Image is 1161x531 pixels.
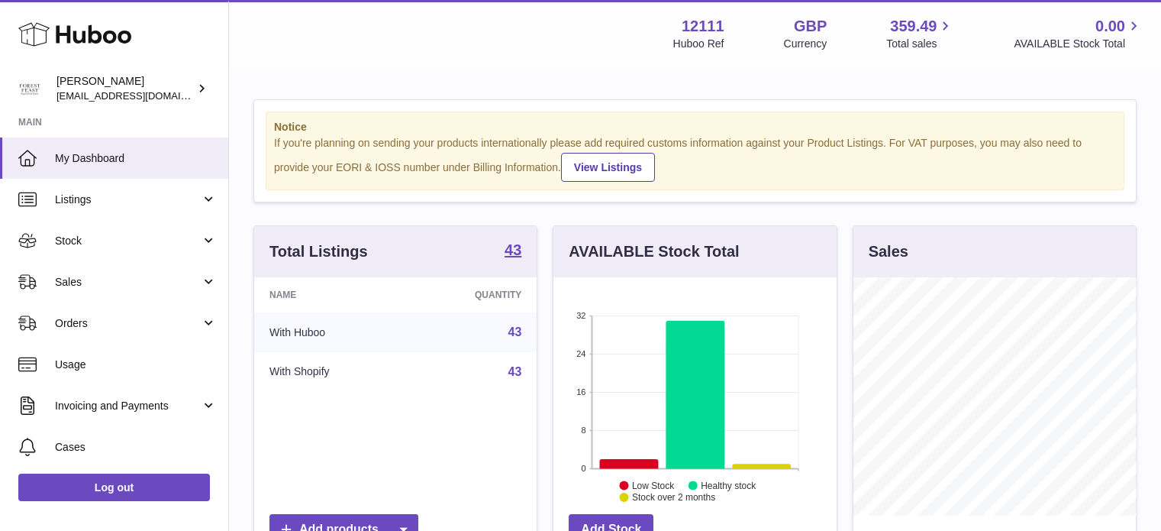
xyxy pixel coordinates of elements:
th: Name [254,277,407,312]
text: Healthy stock [701,480,756,491]
a: 43 [508,325,522,338]
div: If you're planning on sending your products internationally please add required customs informati... [274,136,1116,182]
td: With Huboo [254,312,407,352]
a: 359.49 Total sales [886,16,954,51]
span: AVAILABLE Stock Total [1014,37,1143,51]
strong: Notice [274,120,1116,134]
a: Log out [18,474,210,501]
h3: Sales [869,241,908,262]
span: Cases [55,440,217,455]
span: Sales [55,275,201,290]
a: View Listings [561,153,655,182]
div: [PERSON_NAME] [56,74,194,103]
strong: GBP [794,16,827,37]
img: bronaghc@forestfeast.com [18,77,41,100]
h3: AVAILABLE Stock Total [569,241,739,262]
text: 0 [582,464,586,473]
text: 24 [577,349,586,358]
text: 8 [582,426,586,435]
th: Quantity [407,277,537,312]
text: Low Stock [632,480,675,491]
a: 0.00 AVAILABLE Stock Total [1014,16,1143,51]
strong: 43 [505,242,521,257]
span: Orders [55,316,201,331]
span: Usage [55,358,217,372]
span: Listings [55,193,201,207]
h3: Total Listings [269,241,368,262]
a: 43 [505,242,521,261]
a: 43 [508,365,522,378]
span: 0.00 [1095,16,1125,37]
span: My Dashboard [55,151,217,166]
span: Invoicing and Payments [55,399,201,413]
span: Total sales [886,37,954,51]
div: Huboo Ref [673,37,724,51]
strong: 12111 [682,16,724,37]
text: 32 [577,311,586,320]
text: 16 [577,387,586,397]
span: [EMAIL_ADDRESS][DOMAIN_NAME] [56,89,224,102]
span: Stock [55,234,201,248]
td: With Shopify [254,352,407,392]
text: Stock over 2 months [632,492,715,503]
div: Currency [784,37,827,51]
span: 359.49 [890,16,937,37]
